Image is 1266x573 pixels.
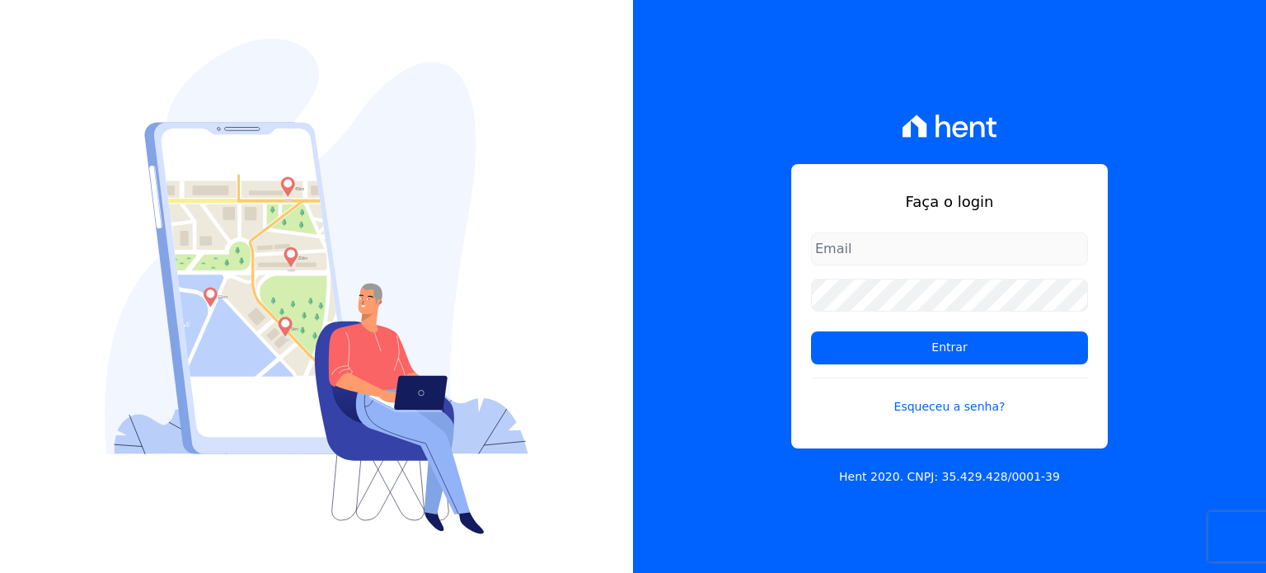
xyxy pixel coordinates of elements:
[839,468,1060,486] p: Hent 2020. CNPJ: 35.429.428/0001-39
[811,378,1088,416] a: Esqueceu a senha?
[105,39,528,534] img: Login
[811,232,1088,265] input: Email
[811,331,1088,364] input: Entrar
[811,190,1088,213] h1: Faça o login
